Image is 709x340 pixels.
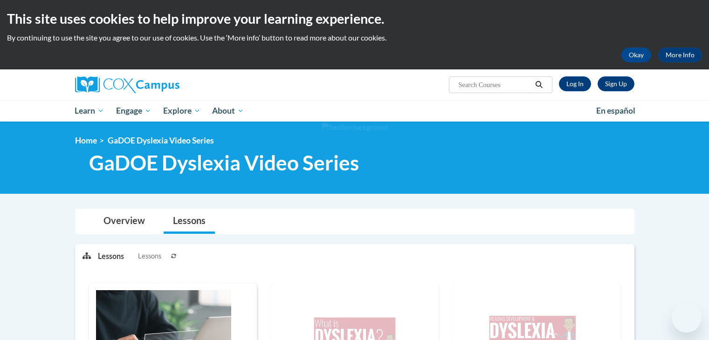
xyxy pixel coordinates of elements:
[206,100,250,122] a: About
[596,106,635,116] span: En español
[94,209,154,234] a: Overview
[164,209,215,234] a: Lessons
[75,136,97,145] a: Home
[322,122,388,133] img: Section background
[75,76,252,93] a: Cox Campus
[157,100,207,122] a: Explore
[598,76,634,91] a: Register
[672,303,702,333] iframe: Button to launch messaging window
[75,105,104,116] span: Learn
[590,101,641,121] a: En español
[75,76,179,93] img: Cox Campus
[116,105,151,116] span: Engage
[163,105,200,116] span: Explore
[658,48,702,62] a: More Info
[110,100,157,122] a: Engage
[108,136,214,145] span: GaDOE Dyslexia Video Series
[138,251,161,261] span: Lessons
[98,251,124,261] p: Lessons
[621,48,651,62] button: Okay
[212,105,244,116] span: About
[69,100,110,122] a: Learn
[7,9,702,28] h2: This site uses cookies to help improve your learning experience.
[89,150,359,175] span: GaDOE Dyslexia Video Series
[532,79,546,90] button: Search
[61,100,648,122] div: Main menu
[559,76,591,91] a: Log In
[7,33,702,43] p: By continuing to use the site you agree to our use of cookies. Use the ‘More info’ button to read...
[457,79,532,90] input: Search Courses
